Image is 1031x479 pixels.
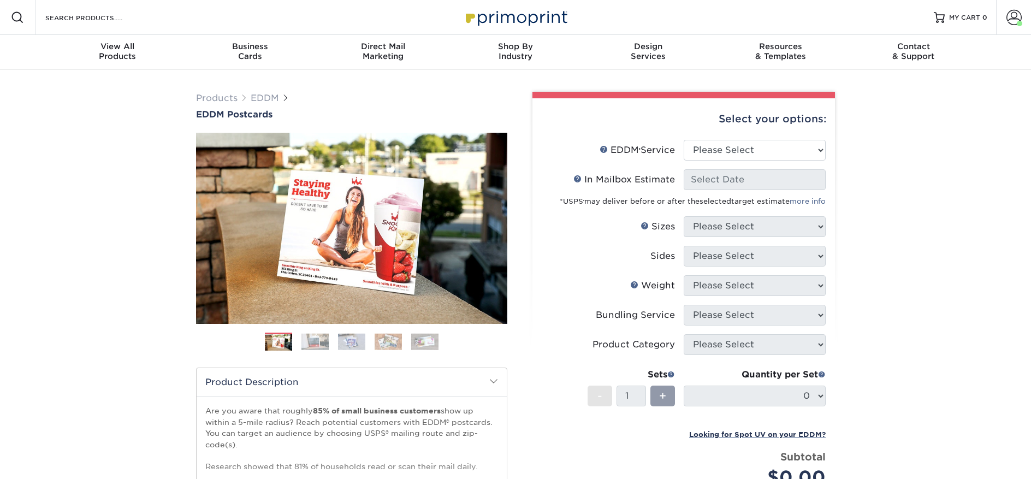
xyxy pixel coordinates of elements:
span: MY CART [949,13,980,22]
a: BusinessCards [184,35,317,70]
div: Bundling Service [596,309,675,322]
span: EDDM Postcards [196,109,272,120]
a: Direct MailMarketing [317,35,449,70]
img: EDDM Postcards 01 [196,121,507,336]
a: Products [196,93,238,103]
a: more info [790,197,826,205]
div: Marketing [317,42,449,61]
span: Shop By [449,42,582,51]
a: EDDM Postcards [196,109,507,120]
img: EDDM 02 [301,333,329,350]
span: 0 [982,14,987,21]
div: Industry [449,42,582,61]
span: Direct Mail [317,42,449,51]
span: + [659,388,666,404]
div: Services [582,42,714,61]
sup: ® [583,199,584,203]
div: In Mailbox Estimate [573,173,675,186]
strong: 85% of small business customers [313,406,441,415]
div: Product Category [592,338,675,351]
a: EDDM [251,93,279,103]
div: Sets [588,368,675,381]
a: Looking for Spot UV on your EDDM? [689,429,826,439]
div: Quantity per Set [684,368,826,381]
a: DesignServices [582,35,714,70]
div: Select your options: [541,98,826,140]
a: Resources& Templates [714,35,847,70]
div: Sizes [641,220,675,233]
div: Cards [184,42,317,61]
span: Contact [847,42,980,51]
div: Products [51,42,184,61]
span: Business [184,42,317,51]
div: EDDM Service [600,144,675,157]
small: *USPS may deliver before or after the target estimate [560,197,826,205]
a: Contact& Support [847,35,980,70]
span: selected [700,197,731,205]
img: EDDM 03 [338,333,365,350]
span: - [597,388,602,404]
span: View All [51,42,184,51]
h2: Product Description [197,368,507,396]
div: & Templates [714,42,847,61]
span: Resources [714,42,847,51]
span: Design [582,42,714,51]
sup: ® [639,147,641,152]
a: View AllProducts [51,35,184,70]
input: SEARCH PRODUCTS..... [44,11,151,24]
div: Sides [650,250,675,263]
img: EDDM 05 [411,333,439,350]
img: EDDM 04 [375,333,402,350]
strong: Subtotal [780,451,826,463]
small: Looking for Spot UV on your EDDM? [689,430,826,439]
img: Primoprint [461,5,570,29]
img: EDDM 01 [265,333,292,352]
a: Shop ByIndustry [449,35,582,70]
div: Weight [630,279,675,292]
input: Select Date [684,169,826,190]
div: & Support [847,42,980,61]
